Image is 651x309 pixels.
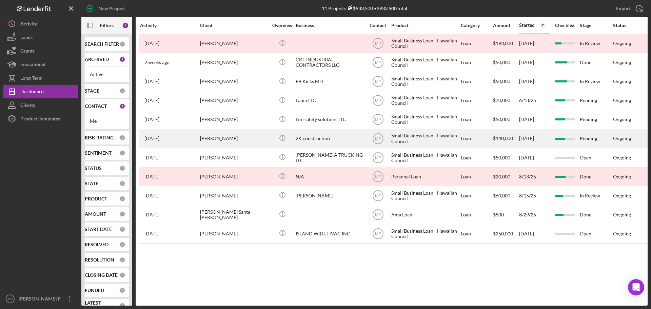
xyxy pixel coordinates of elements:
button: Educational [3,58,78,71]
div: Small Business Loan - Hawaiian Council [391,92,459,110]
div: 2K construction [296,130,363,148]
div: Ama Loan [391,206,459,224]
div: [DATE] [519,73,550,91]
button: Dashboard [3,85,78,98]
time: 2025-08-09 03:32 [144,79,159,84]
div: Business [296,23,363,28]
div: Contact [365,23,391,28]
div: Checklist [550,23,579,28]
b: CONTACT [85,103,107,109]
div: [PERSON_NAME] P [17,292,61,307]
b: RISK RATING [85,135,114,140]
text: MP [375,79,381,84]
b: AMOUNT [85,211,106,217]
time: 2025-08-26 02:09 [144,117,159,122]
div: Me [90,118,124,124]
div: 0 [119,303,125,309]
div: Small Business Loan - Hawaiian Council [391,149,459,167]
text: MP [375,155,381,160]
time: 2025-05-05 02:16 [144,41,159,46]
div: $20,000 [493,168,518,186]
div: Done [580,54,612,72]
b: RESOLUTION [85,257,114,263]
b: CLOSING DATE [85,272,118,278]
button: New Project [81,2,132,15]
div: New Project [98,2,125,15]
b: FUNDED [85,288,104,293]
div: Loan [461,54,492,72]
div: 2 [122,22,129,29]
div: $933,500 [346,5,373,11]
div: Product [391,23,459,28]
b: ARCHIVED [85,57,109,62]
b: STATUS [85,166,102,171]
div: [PERSON_NAME]'A TRUCKING LLC [296,149,363,167]
div: [PERSON_NAME] Santa [PERSON_NAME] [200,206,268,224]
div: Loan [461,35,492,53]
div: Loan [461,149,492,167]
div: 0 [119,150,125,156]
div: Loan [461,92,492,110]
div: Small Business Loan - Hawaiian Council [391,111,459,129]
div: 0 [119,242,125,248]
div: [DATE] [519,54,550,72]
div: [PERSON_NAME] [200,35,268,53]
button: Long-Term [3,71,78,85]
div: Ongoing [613,60,631,65]
div: Category [461,23,492,28]
div: 1 [119,56,125,62]
div: Grants [20,44,35,59]
span: $50,000 [493,78,510,84]
a: Product Templates [3,112,78,125]
div: $500 [493,206,518,224]
div: EB Kicks MD [296,73,363,91]
div: Done [580,206,612,224]
text: MP [375,232,381,236]
div: [DATE] [519,111,550,129]
button: Loans [3,31,78,44]
div: Loan [461,187,492,205]
div: Loan [461,168,492,186]
div: Loan [461,206,492,224]
div: Open [580,225,612,243]
div: Lapin LLC [296,92,363,110]
div: 1 [119,103,125,109]
div: 0 [119,41,125,47]
span: $70,000 [493,97,510,103]
div: 0 [119,257,125,263]
div: [PERSON_NAME] [296,187,363,205]
div: Stage [580,23,612,28]
div: Small Business Loan - Hawaiian Council [391,225,459,243]
div: 8/13/25 [519,168,550,186]
text: MP [375,193,381,198]
div: [PERSON_NAME] [200,92,268,110]
div: [DATE] [519,35,550,53]
b: STAGE [85,88,99,94]
b: PRODUCT [85,196,107,201]
div: Ongoing [613,193,631,198]
text: MP [375,117,381,122]
a: Grants [3,44,78,58]
div: Small Business Loan - Hawaiian Council [391,73,459,91]
div: Client [200,23,268,28]
div: [DATE] [519,149,550,167]
b: RESOLVED [85,242,108,247]
div: Personal Loan [391,168,459,186]
button: Activity [3,17,78,31]
time: 2025-09-06 01:34 [144,60,170,65]
div: Pending [580,111,612,129]
text: MP [375,136,381,141]
div: [PERSON_NAME] [200,168,268,186]
div: Dashboard [20,85,44,100]
div: Ongoing [613,41,631,46]
div: Long-Term [20,71,43,86]
div: Status [613,23,646,28]
text: MP [375,212,381,217]
div: Open [580,149,612,167]
div: 0 [119,88,125,94]
div: 0 [119,211,125,217]
div: Ongoing [613,231,631,236]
